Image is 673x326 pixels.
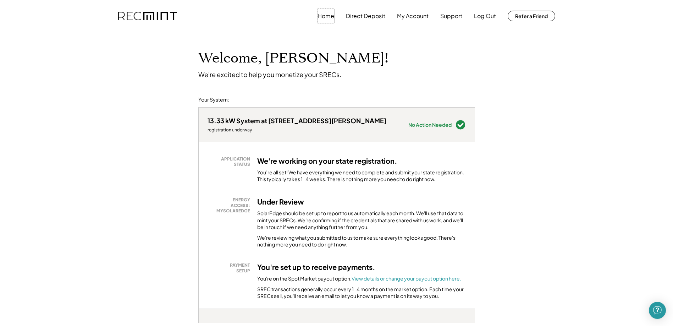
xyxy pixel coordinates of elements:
button: Support [440,9,462,23]
div: SolarEdge should be set up to report to us automatically each month. We'll use that data to mint ... [257,210,466,231]
div: You’re all set! We have everything we need to complete and submit your state registration. This t... [257,169,466,183]
div: 13.33 kW System at [STREET_ADDRESS][PERSON_NAME] [208,116,386,125]
div: Open Intercom Messenger [649,302,666,319]
h3: You're set up to receive payments. [257,262,375,272]
div: We're excited to help you monetize your SRECs. [198,70,341,78]
button: Refer a Friend [508,11,555,21]
div: ENERGY ACCESS: MYSOLAREDGE [211,197,250,214]
div: You're on the Spot Market payout option. [257,275,461,282]
div: SREC transactions generally occur every 1-4 months on the market option. Each time your SRECs sel... [257,286,466,300]
h3: We're working on your state registration. [257,156,397,165]
div: We're reviewing what you submitted to us to make sure everything looks good. There's nothing more... [257,234,466,248]
div: No Action Needed [408,122,452,127]
div: Your System: [198,96,229,103]
div: registration underway [208,127,386,133]
a: View details or change your payout option here. [352,275,461,282]
div: sovc2ues - VA Distributed [198,323,224,326]
div: PAYMENT SETUP [211,262,250,273]
button: Log Out [474,9,496,23]
button: Home [318,9,334,23]
div: APPLICATION STATUS [211,156,250,167]
button: Direct Deposit [346,9,385,23]
button: My Account [397,9,429,23]
h3: Under Review [257,197,304,206]
h1: Welcome, [PERSON_NAME]! [198,50,388,67]
img: recmint-logotype%403x.png [118,12,177,21]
